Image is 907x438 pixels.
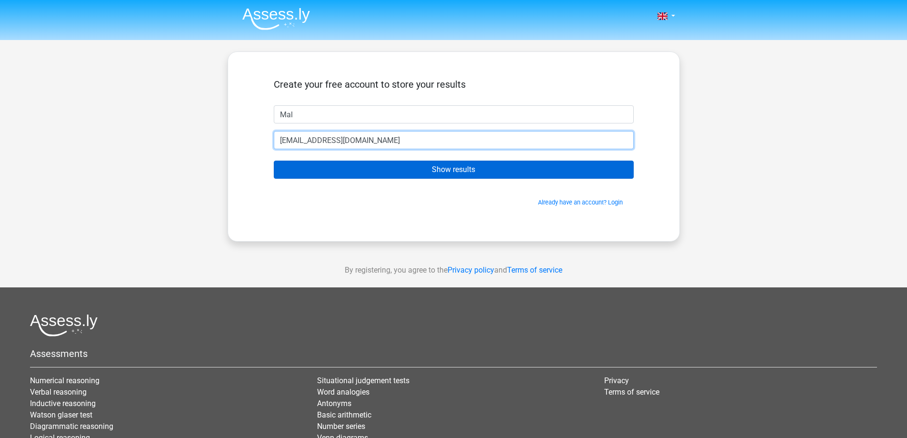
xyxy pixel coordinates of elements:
a: Privacy policy [448,265,494,275]
a: Watson glaser test [30,410,92,419]
a: Diagrammatic reasoning [30,422,113,431]
a: Verbal reasoning [30,387,87,397]
a: Already have an account? Login [538,199,623,206]
a: Situational judgement tests [317,376,409,385]
a: Privacy [604,376,629,385]
a: Inductive reasoning [30,399,96,408]
img: Assessly logo [30,314,98,336]
a: Terms of service [604,387,659,397]
h5: Assessments [30,348,877,359]
input: Show results [274,161,634,179]
a: Number series [317,422,365,431]
a: Basic arithmetic [317,410,371,419]
a: Numerical reasoning [30,376,100,385]
input: Email [274,131,634,149]
h5: Create your free account to store your results [274,79,634,90]
a: Word analogies [317,387,369,397]
img: Assessly [242,8,310,30]
a: Antonyms [317,399,351,408]
input: First name [274,105,634,123]
a: Terms of service [507,265,562,275]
